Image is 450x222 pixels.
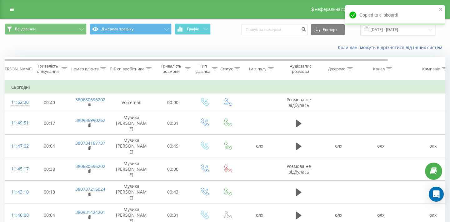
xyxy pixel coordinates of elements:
div: 11:40:08 [11,209,24,221]
div: 11:52:30 [11,96,24,108]
button: Джерела трафіку [90,23,172,35]
div: Кампанія [422,66,440,72]
div: 11:45:17 [11,163,24,175]
button: Всі дзвінки [5,23,87,35]
td: 00:38 [30,158,69,181]
span: Реферальна програма [315,7,361,12]
td: Музика [PERSON_NAME] [110,112,153,135]
a: 380680696202 [75,97,105,103]
td: 00:18 [30,181,69,204]
div: Аудіозапис розмови [285,63,316,74]
td: 00:31 [153,112,192,135]
td: 00:00 [153,93,192,112]
div: Тривалість розмови [159,63,183,74]
td: олх [317,135,360,158]
div: Copied to clipboard! [345,5,445,25]
div: [PERSON_NAME] [1,66,32,72]
span: Всі дзвінки [15,27,36,32]
td: 00:00 [153,158,192,181]
div: Open Intercom Messenger [429,187,444,202]
td: 00:49 [153,135,192,158]
a: 380737216024 [75,186,105,192]
div: ПІБ співробітника [110,66,144,72]
div: Джерело [328,66,346,72]
span: Графік [187,27,199,31]
button: Експорт [311,24,345,35]
div: 11:47:02 [11,140,24,152]
a: 380931424201 [75,209,105,215]
td: 00:17 [30,112,69,135]
div: Тривалість очікування [35,63,60,74]
td: Voicemail [110,93,153,112]
td: 00:40 [30,93,69,112]
a: Коли дані можуть відрізнятися вiд інших систем [338,44,445,50]
div: Номер клієнта [71,66,99,72]
div: Статус [220,66,233,72]
div: 11:43:10 [11,186,24,198]
a: 380680696202 [75,163,105,169]
button: close [439,7,443,13]
input: Пошук за номером [242,24,308,35]
a: 380734167737 [75,140,105,146]
td: Музика [PERSON_NAME] [110,181,153,204]
td: олх [360,135,402,158]
button: Графік [175,23,211,35]
span: Розмова не відбулась [287,163,311,175]
span: Розмова не відбулась [287,97,311,108]
td: 00:43 [153,181,192,204]
div: Ім'я пулу [249,66,267,72]
td: Музика [PERSON_NAME] [110,135,153,158]
td: Музика [PERSON_NAME] [110,158,153,181]
td: 00:04 [30,135,69,158]
div: 11:49:51 [11,117,24,129]
td: олх [239,135,280,158]
a: 380936990262 [75,117,105,123]
div: Тип дзвінка [196,63,210,74]
div: Канал [373,66,385,72]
